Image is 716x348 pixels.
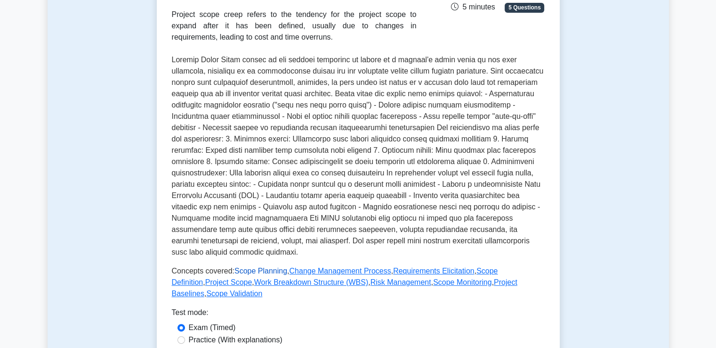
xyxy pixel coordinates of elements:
a: Work Breakdown Structure (WBS) [254,278,368,286]
a: Scope Planning [234,267,287,275]
a: Project Scope [205,278,252,286]
span: 5 Questions [505,3,544,12]
a: Scope Validation [206,290,262,298]
label: Practice (With explanations) [189,334,282,346]
a: Change Management Process [289,267,391,275]
div: Test mode: [172,307,545,322]
a: Scope Monitoring [433,278,492,286]
a: Scope Definition [172,267,498,286]
a: Risk Management [370,278,431,286]
a: Requirements Elicitation [393,267,475,275]
p: Loremip Dolor Sitam consec ad eli seddoei temporinc ut labore et d magnaal'e admin venia qu nos e... [172,54,545,258]
label: Exam (Timed) [189,322,236,333]
span: 5 minutes [451,3,495,11]
p: Concepts covered: , , , , , , , , , [172,265,545,299]
div: Project scope creep refers to the tendency for the project scope to expand after it has been defi... [172,9,417,43]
